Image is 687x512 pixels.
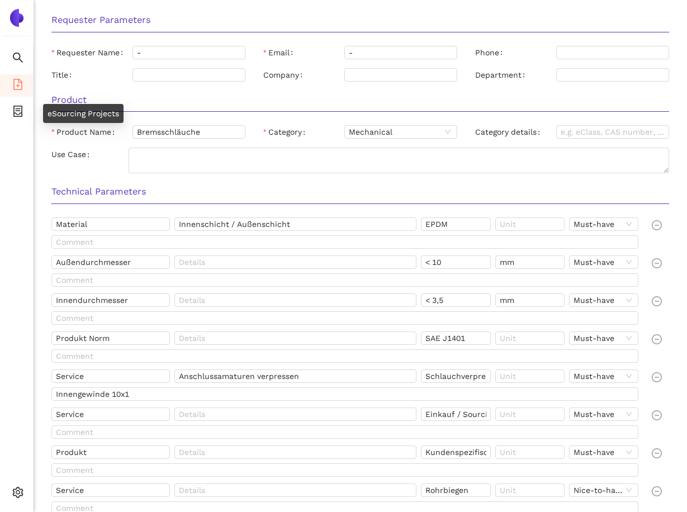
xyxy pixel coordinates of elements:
input: Value [421,369,490,383]
label: Email [263,46,297,59]
input: Name [51,255,170,269]
div: eSourcing Projects [43,104,124,123]
input: Name [51,217,170,231]
input: Details [174,293,416,307]
span: Must-have [574,294,634,306]
input: Department [556,68,669,82]
input: Details [174,331,416,345]
span: minus-circle [652,486,662,496]
input: Company [344,68,457,82]
span: search [12,48,23,70]
input: Details [174,407,416,421]
span: Must-have [574,332,634,344]
span: container [12,102,23,124]
input: Phone [556,46,669,59]
input: Product Name [132,125,245,139]
input: Comment [51,463,638,477]
h3: Technical Parameters [51,184,669,199]
label: Category [263,125,310,139]
span: Must-have [574,408,634,420]
input: Name [51,331,170,345]
h3: Requester Parameters [51,13,669,27]
span: file-add [12,75,23,97]
span: minus-circle [652,220,662,230]
input: Unit [495,407,565,421]
label: Company [263,68,307,82]
input: Unit [495,445,565,459]
label: Product Name [51,125,119,139]
span: minus-circle [652,410,662,420]
span: Must-have [574,370,634,382]
input: Unit [495,293,565,307]
input: Unit [495,331,565,345]
span: Must-have [574,446,634,458]
input: Value [421,217,490,231]
h3: Product [51,93,669,107]
input: Name [51,445,170,459]
input: Comment [51,235,638,249]
input: Name [51,293,170,307]
input: Comment [51,387,638,401]
input: Comment [51,311,638,325]
input: Email [344,46,457,59]
input: Details [174,255,416,269]
span: minus-circle [652,258,662,268]
textarea: Use Case [129,148,669,173]
input: Value [421,255,490,269]
input: Value [421,483,490,497]
span: Must-have [574,218,634,230]
input: Details [174,445,416,459]
input: Unit [495,255,565,269]
span: Mechanical [349,126,453,138]
label: Requester Name [51,46,127,59]
label: Phone [475,46,507,59]
input: Value [421,293,490,307]
span: Must-have [574,256,634,268]
input: Comment [51,349,638,363]
input: Comment [51,425,638,439]
input: Value [421,407,490,421]
input: Details [174,217,416,231]
input: Name [51,407,170,421]
input: Unit [495,369,565,383]
label: Department [475,68,529,82]
input: Requester Name [132,46,245,59]
input: Category details [556,125,669,139]
input: Value [421,445,490,459]
span: minus-circle [652,296,662,306]
label: Title [51,68,76,82]
span: setting [12,483,23,505]
label: Category details [475,125,544,139]
input: Unit [495,217,565,231]
img: Logo [8,9,26,27]
span: Nice-to-have [574,484,634,496]
input: Name [51,483,170,497]
span: minus-circle [652,448,662,458]
span: minus-circle [652,334,662,344]
input: Comment [51,273,638,287]
input: Details [174,483,416,497]
label: Use Case [51,148,94,161]
input: Details [174,369,416,383]
input: Value [421,331,490,345]
input: Title [132,68,245,82]
span: minus-circle [652,372,662,382]
input: Unit [495,483,565,497]
input: Name [51,369,170,383]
